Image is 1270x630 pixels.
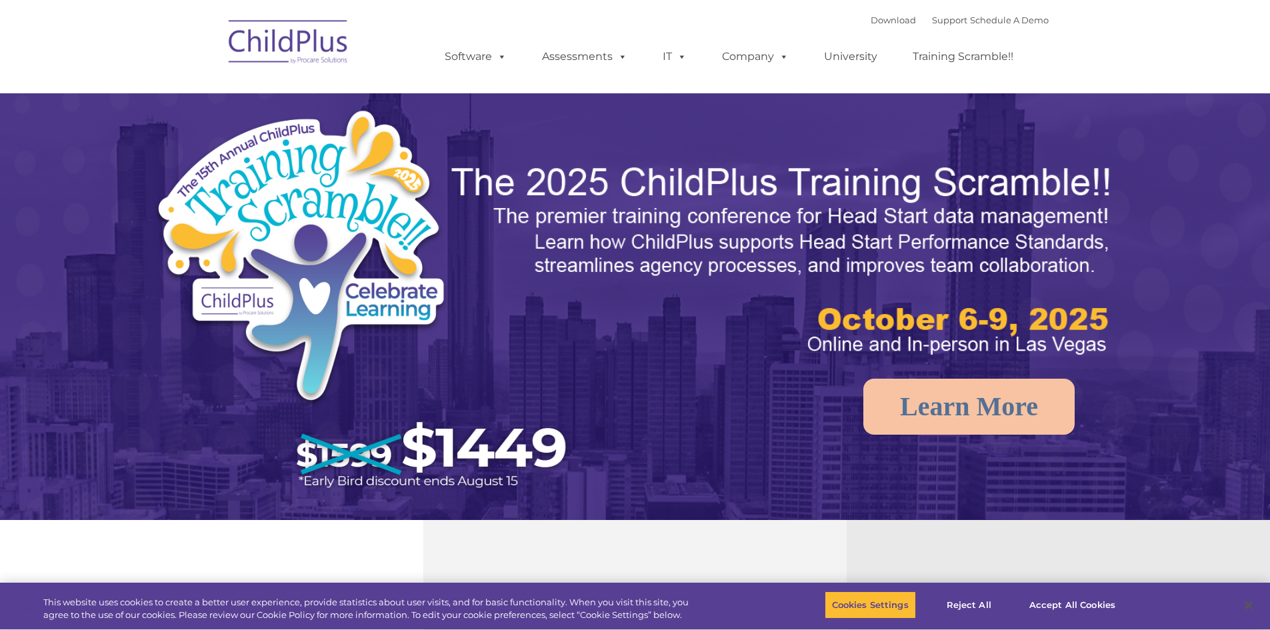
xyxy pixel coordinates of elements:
[222,11,355,77] img: ChildPlus by Procare Solutions
[863,379,1075,435] a: Learn More
[1022,591,1123,619] button: Accept All Cookies
[927,591,1011,619] button: Reject All
[871,15,1049,25] font: |
[811,43,891,70] a: University
[185,143,242,153] span: Phone number
[43,596,699,622] div: This website uses cookies to create a better user experience, provide statistics about user visit...
[970,15,1049,25] a: Schedule A Demo
[871,15,916,25] a: Download
[431,43,520,70] a: Software
[1234,591,1263,620] button: Close
[932,15,967,25] a: Support
[185,88,226,98] span: Last name
[899,43,1027,70] a: Training Scramble!!
[649,43,700,70] a: IT
[709,43,802,70] a: Company
[529,43,641,70] a: Assessments
[825,591,916,619] button: Cookies Settings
